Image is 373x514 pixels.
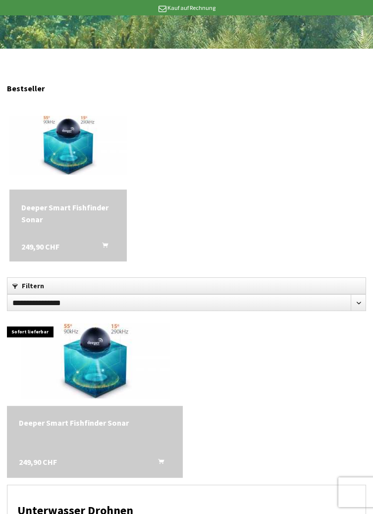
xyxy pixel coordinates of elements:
div: Deeper Smart Fishfinder Sonar [21,201,115,225]
button: In den Warenkorb [90,241,114,254]
a: Deeper Smart Fishfinder Sonar 249,90 CHF In den Warenkorb [21,201,115,225]
button: In den Warenkorb [146,457,170,470]
span: 249,90 CHF [21,241,59,253]
div: Deeper Smart Fishfinder Sonar [19,418,171,428]
a: Filtern [7,277,366,294]
span: 249,90 CHF [19,457,57,467]
img: Deeper Smart Fishfinder Sonar [9,116,127,175]
div: Bestseller [7,73,366,98]
img: Deeper Smart Fishfinder Sonar [21,323,169,398]
a: Deeper Smart Fishfinder Sonar 249,90 CHF In den Warenkorb [19,418,171,428]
